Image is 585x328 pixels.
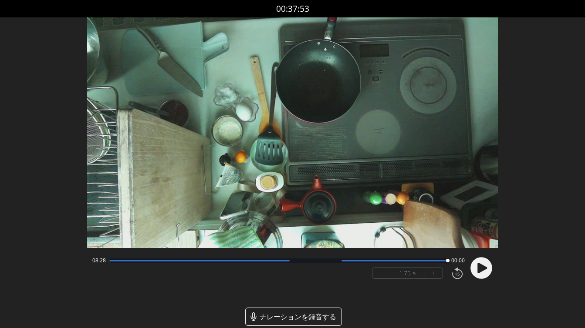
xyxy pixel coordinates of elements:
[432,268,436,278] font: +
[425,268,443,278] button: +
[245,308,342,326] a: ナレーションを録音する
[260,312,336,321] font: ナレーションを録音する
[92,257,106,264] span: 08:28
[451,257,465,264] span: 00:00
[379,268,383,278] font: −
[276,3,309,14] font: 00:37:53
[399,268,416,278] font: 1.75 ×
[372,268,390,278] button: −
